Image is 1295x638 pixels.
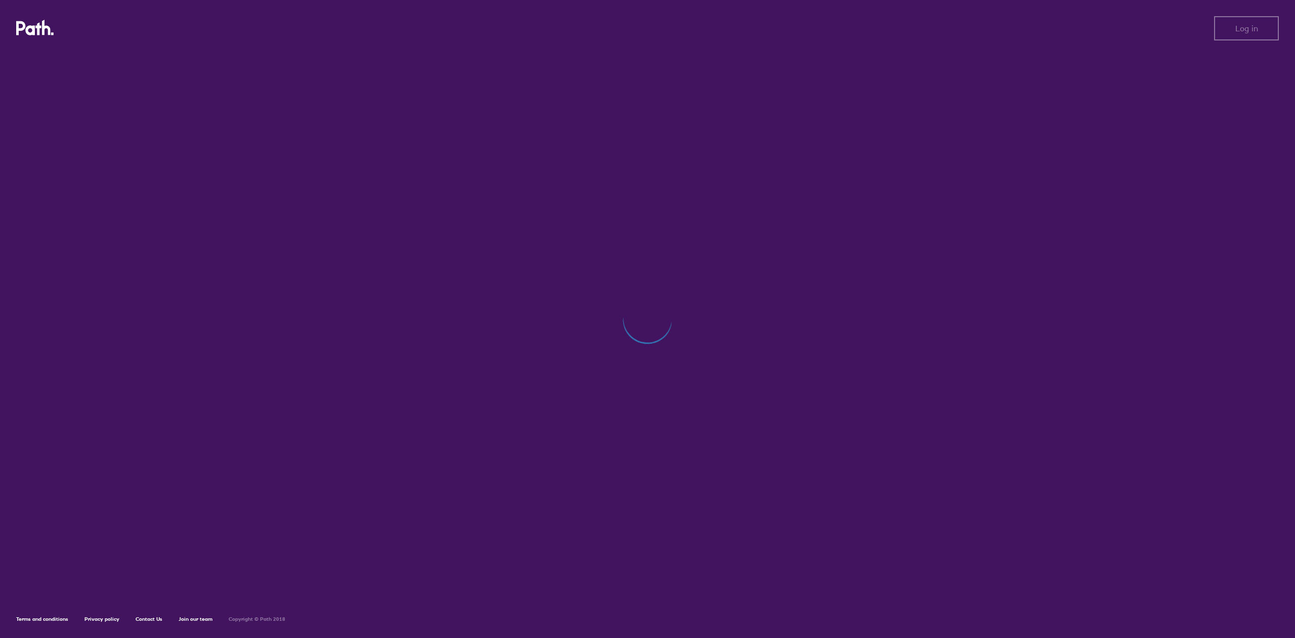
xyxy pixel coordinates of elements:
[1235,24,1258,33] span: Log in
[136,616,162,622] a: Contact Us
[179,616,212,622] a: Join our team
[84,616,119,622] a: Privacy policy
[16,616,68,622] a: Terms and conditions
[229,616,285,622] h6: Copyright © Path 2018
[1214,16,1279,40] button: Log in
